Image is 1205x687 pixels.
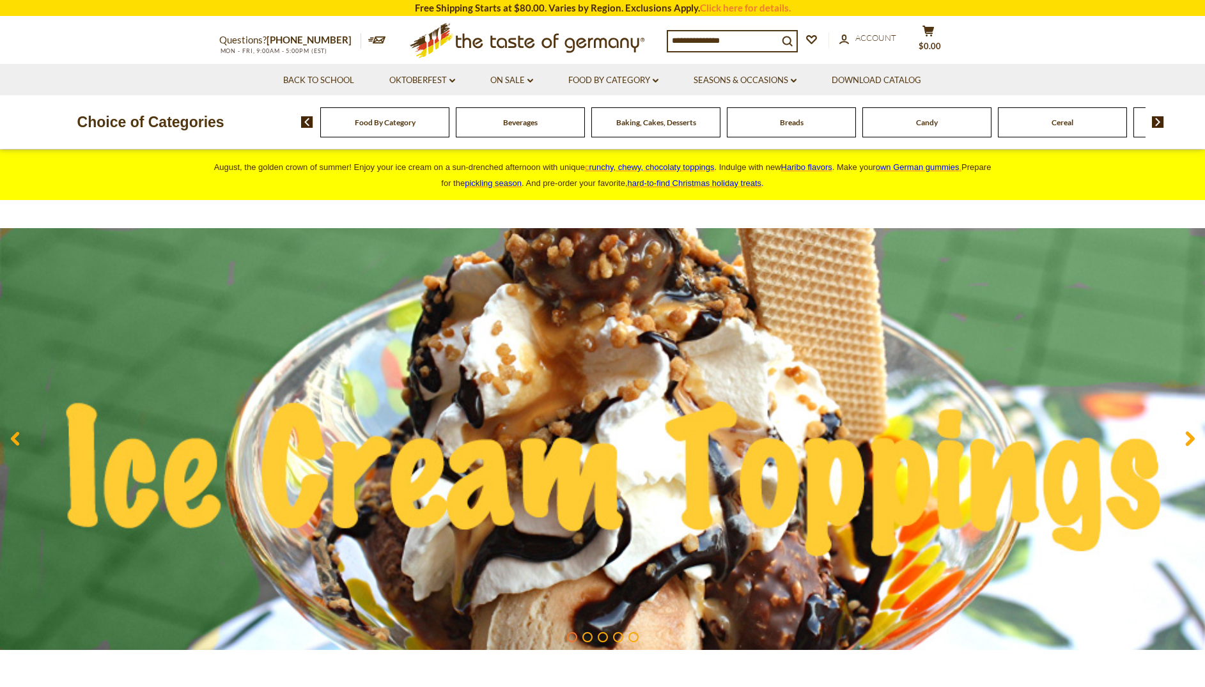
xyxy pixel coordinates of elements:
span: $0.00 [919,41,941,51]
a: Seasons & Occasions [694,73,797,88]
a: own German gummies. [876,162,961,172]
span: . [628,178,764,188]
a: Food By Category [355,118,416,127]
a: [PHONE_NUMBER] [267,34,352,45]
a: crunchy, chewy, chocolaty toppings [585,162,715,172]
span: August, the golden crown of summer! Enjoy your ice cream on a sun-drenched afternoon with unique ... [214,162,991,188]
span: runchy, chewy, chocolaty toppings [589,162,714,172]
a: On Sale [490,73,533,88]
a: Click here for details. [700,2,791,13]
span: MON - FRI, 9:00AM - 5:00PM (EST) [219,47,328,54]
a: Food By Category [568,73,658,88]
a: Baking, Cakes, Desserts [616,118,696,127]
a: Back to School [283,73,354,88]
a: Haribo flavors [781,162,832,172]
button: $0.00 [910,25,948,57]
img: next arrow [1152,116,1164,128]
a: Beverages [503,118,538,127]
a: Account [839,31,896,45]
a: Candy [916,118,938,127]
img: previous arrow [301,116,313,128]
span: Account [855,33,896,43]
a: hard-to-find Christmas holiday treats [628,178,762,188]
a: Download Catalog [832,73,921,88]
p: Questions? [219,32,361,49]
span: own German gummies [876,162,960,172]
a: Breads [780,118,804,127]
a: Oktoberfest [389,73,455,88]
a: pickling season [465,178,522,188]
a: Cereal [1052,118,1073,127]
